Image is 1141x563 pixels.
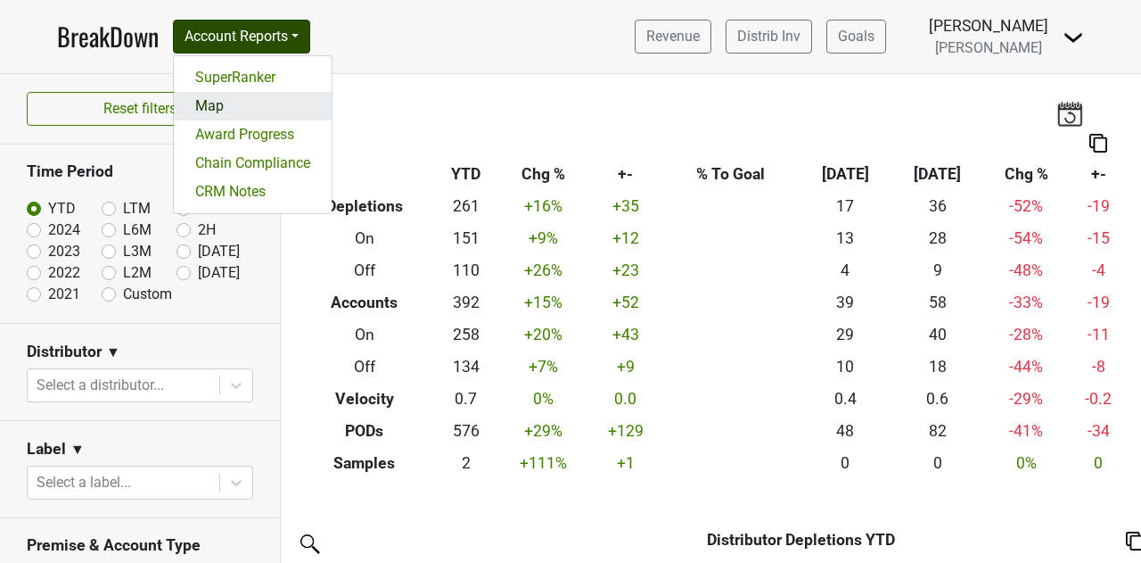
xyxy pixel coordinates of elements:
[1070,255,1128,287] td: -4
[27,440,66,459] h3: Label
[983,159,1070,191] th: Chg %
[435,191,497,223] td: 261
[48,284,80,305] label: 2021
[800,383,891,415] td: 0.4
[800,223,891,255] td: 13
[589,191,662,223] td: +35
[198,219,216,241] label: 2H
[726,20,812,54] a: Distrib Inv
[123,219,152,241] label: L6M
[497,191,589,223] td: +16 %
[174,178,332,206] a: CRM Notes
[1070,223,1128,255] td: -15
[497,447,589,479] td: +111 %
[497,351,589,383] td: +7 %
[27,536,253,555] h3: Premise & Account Type
[435,159,497,191] th: YTD
[294,319,435,352] th: On
[497,415,589,447] td: +29 %
[589,255,662,287] td: +23
[800,255,891,287] td: 4
[983,223,1070,255] td: -54 %
[435,223,497,255] td: 151
[891,351,983,383] td: 18
[662,159,800,191] th: % To Goal
[800,287,891,319] td: 39
[27,343,102,361] h3: Distributor
[294,191,435,223] th: Depletions
[435,447,497,479] td: 2
[198,241,240,262] label: [DATE]
[891,415,983,447] td: 82
[435,383,497,415] td: 0.7
[800,191,891,223] td: 17
[174,120,332,149] a: Award Progress
[589,351,662,383] td: +9
[123,284,172,305] label: Custom
[1070,319,1128,352] td: -11
[935,39,1042,56] span: [PERSON_NAME]
[589,223,662,255] td: +12
[589,287,662,319] td: +52
[983,191,1070,223] td: -52 %
[800,159,891,191] th: [DATE]
[294,528,323,557] img: filter
[123,241,152,262] label: L3M
[562,524,1041,556] th: Distributor Depletions YTD
[589,319,662,352] td: +43
[1070,383,1128,415] td: -0.2
[48,262,80,284] label: 2022
[27,92,253,126] button: Reset filters
[294,447,435,479] th: Samples
[435,255,497,287] td: 110
[929,14,1048,37] div: [PERSON_NAME]
[27,162,253,181] h3: Time Period
[123,198,151,219] label: LTM
[983,319,1070,352] td: -28 %
[1070,351,1128,383] td: -8
[983,447,1070,479] td: 0 %
[174,63,332,92] a: SuperRanker
[497,223,589,255] td: +9 %
[983,255,1070,287] td: -48 %
[48,241,80,262] label: 2023
[294,287,435,319] th: Accounts
[497,319,589,352] td: +20 %
[891,223,983,255] td: 28
[497,255,589,287] td: +26 %
[435,319,497,352] td: 258
[635,20,711,54] a: Revenue
[294,351,435,383] th: Off
[800,447,891,479] td: 0
[983,415,1070,447] td: -41 %
[983,383,1070,415] td: -29 %
[983,351,1070,383] td: -44 %
[1070,287,1128,319] td: -19
[497,383,589,415] td: 0 %
[1070,159,1128,191] th: +-
[497,159,589,191] th: Chg %
[589,159,662,191] th: +-
[198,262,240,284] label: [DATE]
[800,351,891,383] td: 10
[589,383,662,415] td: 0.0
[48,198,76,219] label: YTD
[891,159,983,191] th: [DATE]
[1070,191,1128,223] td: -19
[891,447,983,479] td: 0
[589,447,662,479] td: +1
[891,255,983,287] td: 9
[826,20,886,54] a: Goals
[174,149,332,178] a: Chain Compliance
[435,415,497,447] td: 576
[435,287,497,319] td: 392
[1070,447,1128,479] td: 0
[1056,101,1083,126] img: last_updated_date
[1070,415,1128,447] td: -34
[123,262,152,284] label: L2M
[1063,27,1084,48] img: Dropdown Menu
[174,92,332,120] a: Map
[983,287,1070,319] td: -33 %
[294,383,435,415] th: Velocity
[106,342,120,363] span: ▼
